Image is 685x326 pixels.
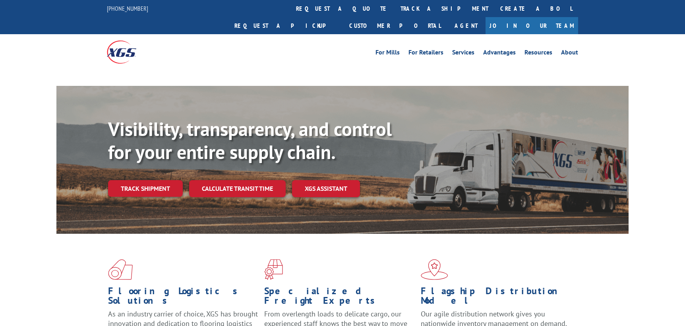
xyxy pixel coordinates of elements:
[292,180,360,197] a: XGS ASSISTANT
[561,49,578,58] a: About
[447,17,486,34] a: Agent
[483,49,516,58] a: Advantages
[452,49,474,58] a: Services
[108,180,183,197] a: Track shipment
[189,180,286,197] a: Calculate transit time
[228,17,343,34] a: Request a pickup
[421,286,571,309] h1: Flagship Distribution Model
[108,116,392,164] b: Visibility, transparency, and control for your entire supply chain.
[421,259,448,280] img: xgs-icon-flagship-distribution-model-red
[524,49,552,58] a: Resources
[408,49,443,58] a: For Retailers
[108,286,258,309] h1: Flooring Logistics Solutions
[264,259,283,280] img: xgs-icon-focused-on-flooring-red
[108,259,133,280] img: xgs-icon-total-supply-chain-intelligence-red
[107,4,148,12] a: [PHONE_NUMBER]
[375,49,400,58] a: For Mills
[343,17,447,34] a: Customer Portal
[486,17,578,34] a: Join Our Team
[264,286,414,309] h1: Specialized Freight Experts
